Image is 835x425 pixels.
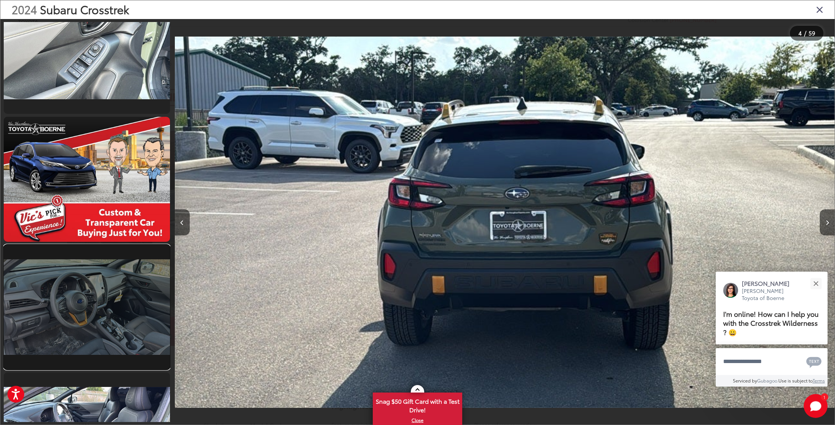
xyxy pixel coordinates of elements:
[820,209,835,235] button: Next image
[175,31,835,413] div: 2024 Subaru Crosstrek Wilderness 3
[778,377,813,384] span: Use is subject to
[716,348,828,375] textarea: Type your message
[175,31,835,413] img: 2024 Subaru Crosstrek Wilderness
[803,31,807,36] span: /
[175,209,190,235] button: Previous image
[813,377,825,384] a: Terms
[374,393,461,416] span: Snag $50 Gift Card with a Test Drive!
[806,356,822,368] svg: Text
[808,275,824,291] button: Close
[716,272,828,387] div: Close[PERSON_NAME][PERSON_NAME] Toyota of BoerneI'm online! How can I help you with the Crosstrek...
[2,116,172,243] img: 2024 Subaru Crosstrek Wilderness
[723,309,819,337] span: I'm online! How can I help you with the Crosstrek Wilderness ? 😀
[12,1,37,17] span: 2024
[816,4,823,14] i: Close gallery
[742,287,797,302] p: [PERSON_NAME] Toyota of Boerne
[804,394,828,418] button: Toggle Chat Window
[798,29,802,37] span: 4
[809,29,815,37] span: 59
[40,1,129,17] span: Subaru Crosstrek
[804,394,828,418] svg: Start Chat
[804,353,824,370] button: Chat with SMS
[823,395,825,399] span: 1
[757,377,778,384] a: Gubagoo.
[733,377,757,384] span: Serviced by
[2,4,172,99] img: 2024 Subaru Crosstrek Wilderness
[742,279,797,287] p: [PERSON_NAME]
